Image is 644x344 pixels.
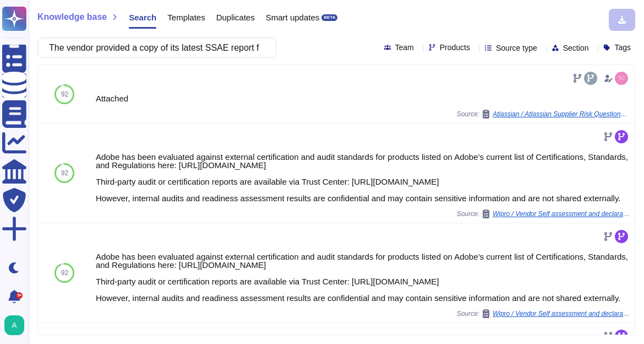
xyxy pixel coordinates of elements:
[266,13,320,21] span: Smart updates
[321,14,337,21] div: BETA
[216,13,255,21] span: Duplicates
[493,211,630,217] span: Wipro / Vendor Self assessment and declaration Architecture Review checklist ver 1.7.9 for Enterp...
[4,315,24,335] img: user
[61,91,68,98] span: 92
[16,292,23,299] div: 9+
[563,44,589,52] span: Section
[493,310,630,317] span: Wipro / Vendor Self assessment and declaration Architecture Review checklist ver 1.7.9 for Enterp...
[96,94,630,103] div: Attached
[614,44,631,51] span: Tags
[61,270,68,276] span: 92
[496,44,537,52] span: Source type
[395,44,414,51] span: Team
[615,72,628,85] img: user
[61,170,68,176] span: 92
[457,209,630,218] span: Source:
[440,44,470,51] span: Products
[96,153,630,202] div: Adobe has been evaluated against external certification and audit standards for products listed o...
[457,309,630,318] span: Source:
[129,13,156,21] span: Search
[493,111,630,117] span: Atlassian / Atlassian Supplier Risk Questionnaire saas (1)
[167,13,205,21] span: Templates
[2,313,32,337] button: user
[96,252,630,302] div: Adobe has been evaluated against external certification and audit standards for products listed o...
[457,110,630,119] span: Source:
[43,38,265,57] input: Search a question or template...
[37,13,107,21] span: Knowledge base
